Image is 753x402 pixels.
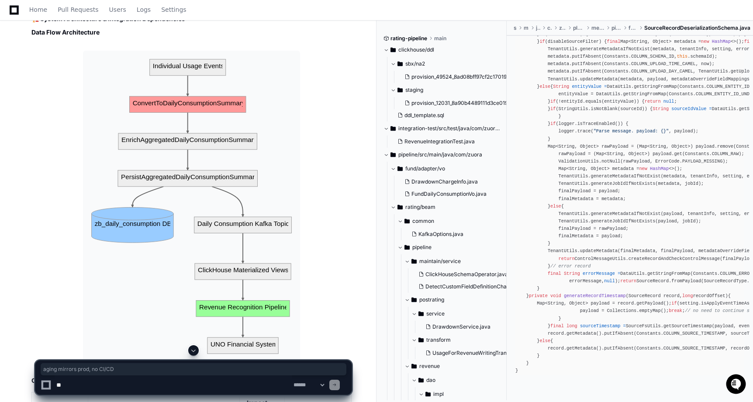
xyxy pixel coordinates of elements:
[383,148,500,162] button: pipeline/src/main/java/com/zuora
[411,73,552,80] span: provision_49524_8ad08bff97cf2c170197d3df2e1265dd.sql
[725,373,749,397] iframe: Open customer support
[390,123,396,134] svg: Directory
[572,84,601,89] span: entityValue
[404,254,521,268] button: maintain/service
[618,271,620,276] span: =
[9,9,26,26] img: PlayerZero
[30,74,111,81] div: We're available if you need us!
[604,278,615,284] span: null
[588,31,604,37] span: return
[550,204,561,209] span: else
[401,97,509,109] button: provision_12031_8a90b4489111d3ce019120b84b1909b0.sql
[663,99,674,104] span: null
[401,71,509,83] button: provision_49524_8ad08bff97cf2c170197d3df2e1265dd.sql
[397,214,514,228] button: common
[418,308,424,319] svg: Directory
[419,258,461,265] span: maintain/service
[426,336,451,343] span: transform
[591,24,605,31] span: mediation
[412,218,434,225] span: common
[411,295,417,305] svg: Directory
[425,283,547,290] span: DetectCustomFieldDefinitionChangeService.java
[564,271,580,276] span: String
[411,333,528,347] button: transform
[539,39,545,44] span: if
[398,46,434,53] span: clickhouse/ddl
[394,109,502,121] button: ddl_template.sql
[580,323,620,329] span: sourceTimestamp
[404,112,444,119] span: ddl_template.sql
[137,7,151,12] span: Logs
[397,163,403,174] svg: Directory
[161,7,186,12] span: Settings
[404,293,521,307] button: postrating
[669,308,682,313] span: break
[425,271,508,278] span: ClickHouseSchemaOperator.java
[536,24,540,31] span: java
[550,99,556,104] span: if
[426,310,445,317] span: service
[671,301,677,306] span: if
[404,138,475,145] span: RevenueIntegrationTest.java
[9,35,159,49] div: Welcome
[418,335,424,345] svg: Directory
[412,244,432,251] span: pipeline
[629,24,637,31] span: format
[411,178,478,185] span: DrawdownChargeInfo.java
[553,84,569,89] span: String
[550,121,556,126] span: if
[550,323,564,329] span: final
[415,281,523,293] button: DetectCustomFieldDefinitionChangeService.java
[404,216,410,226] svg: Directory
[539,31,545,37] span: if
[566,323,577,329] span: long
[611,24,622,31] span: pipeline
[43,366,344,373] span: aging mirrors prod, no CI/CD
[712,39,731,44] span: HashMap
[529,293,548,298] span: private
[83,51,301,362] img: svg+xml,%3Csvg%20id%3D%22mermaid-container%22%20width%3D%22100%25%22%20xmlns%3D%22http%3A%2F%2Fww...
[514,24,517,31] span: src
[573,24,584,31] span: platform
[644,24,750,31] span: SourceRecordDeserializationSchema.java
[653,106,669,111] span: String
[432,323,490,330] span: DrawdownService.java
[677,54,688,59] span: this
[405,165,445,172] span: fund/adapter/vo
[398,151,482,158] span: pipeline/src/main/java/com/zuora
[383,121,500,135] button: integration-test/src/test/java/com/zuora/rating/test/job
[422,321,523,333] button: DrawdownService.java
[604,84,607,89] span: =
[390,57,507,71] button: sbx/na2
[701,39,709,44] span: new
[709,106,712,111] span: =
[62,91,106,98] a: Powered byPylon
[550,106,556,111] span: if
[682,293,693,298] span: long
[397,59,403,69] svg: Directory
[645,99,661,104] span: return
[404,242,410,253] svg: Directory
[671,106,706,111] span: sourceIdValue
[550,263,591,269] span: // error record
[607,39,620,44] span: final
[408,228,509,240] button: KafkaOptions.java
[539,84,550,89] span: else
[639,166,647,171] span: new
[564,293,626,298] span: generateRecordTimestamp
[390,45,396,55] svg: Directory
[524,24,529,31] span: main
[30,65,143,74] div: Start new chat
[550,293,561,298] span: void
[87,92,106,98] span: Pylon
[29,7,47,12] span: Home
[594,128,669,134] span: "Parse message. payload: {}"
[583,271,615,276] span: errorMessage
[405,204,435,211] span: rating/beam
[411,256,417,267] svg: Directory
[405,60,425,67] span: sbx/na2
[559,24,566,31] span: zuora
[411,100,556,107] span: provision_12031_8a90b4489111d3ce019120b84b1909b0.sql
[411,191,487,198] span: FundDailyConsumptionVo.java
